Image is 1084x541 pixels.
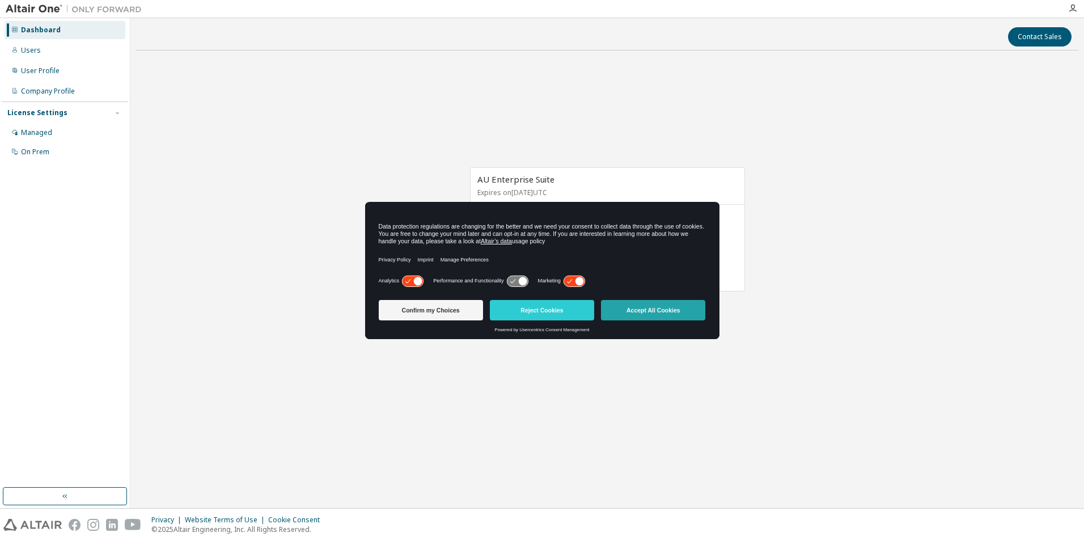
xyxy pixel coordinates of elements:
img: youtube.svg [125,519,141,531]
div: Managed [21,128,52,137]
span: AU Enterprise Suite [477,174,554,185]
img: altair_logo.svg [3,519,62,531]
img: linkedin.svg [106,519,118,531]
p: Expires on [DATE] UTC [477,188,735,197]
img: Altair One [6,3,147,15]
div: Dashboard [21,26,61,35]
div: Company Profile [21,87,75,96]
button: Contact Sales [1008,27,1072,47]
div: Privacy [151,515,185,525]
div: User Profile [21,66,60,75]
img: facebook.svg [69,519,81,531]
p: © 2025 Altair Engineering, Inc. All Rights Reserved. [151,525,327,534]
div: On Prem [21,147,49,157]
div: Cookie Consent [268,515,327,525]
div: License Settings [7,108,67,117]
div: Users [21,46,41,55]
div: Website Terms of Use [185,515,268,525]
img: instagram.svg [87,519,99,531]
